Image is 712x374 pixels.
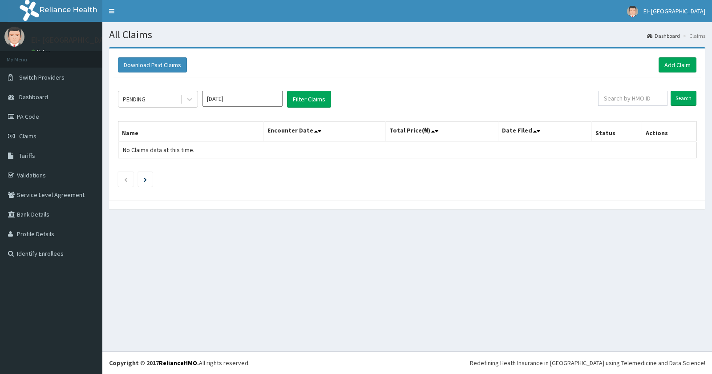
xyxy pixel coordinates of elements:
[264,121,385,142] th: Encounter Date
[643,7,705,15] span: El- [GEOGRAPHIC_DATA]
[671,91,696,106] input: Search
[19,132,36,140] span: Claims
[498,121,592,142] th: Date Filed
[19,73,65,81] span: Switch Providers
[647,32,680,40] a: Dashboard
[31,36,115,44] p: El- [GEOGRAPHIC_DATA]
[659,57,696,72] a: Add Claim
[144,175,147,183] a: Next page
[202,91,283,107] input: Select Month and Year
[123,146,194,154] span: No Claims data at this time.
[109,359,199,367] strong: Copyright © 2017 .
[385,121,498,142] th: Total Price(₦)
[159,359,197,367] a: RelianceHMO
[118,57,187,72] button: Download Paid Claims
[642,121,696,142] th: Actions
[19,152,35,160] span: Tariffs
[287,91,331,108] button: Filter Claims
[124,175,128,183] a: Previous page
[31,48,53,55] a: Online
[102,351,712,374] footer: All rights reserved.
[4,27,24,47] img: User Image
[681,32,705,40] li: Claims
[598,91,668,106] input: Search by HMO ID
[591,121,642,142] th: Status
[627,6,638,17] img: User Image
[19,93,48,101] span: Dashboard
[109,29,705,40] h1: All Claims
[123,95,146,104] div: PENDING
[470,358,705,367] div: Redefining Heath Insurance in [GEOGRAPHIC_DATA] using Telemedicine and Data Science!
[118,121,264,142] th: Name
